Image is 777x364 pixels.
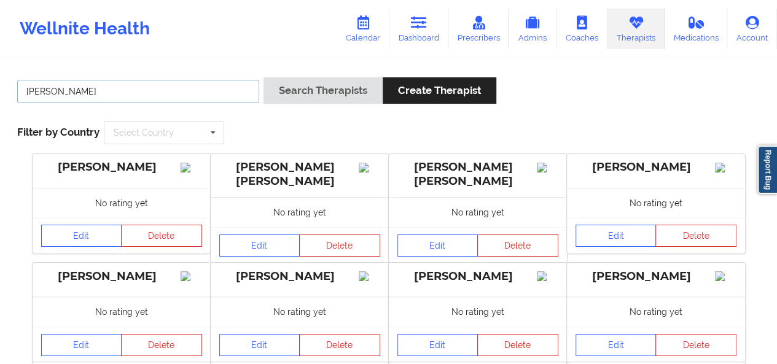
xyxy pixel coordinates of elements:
div: No rating yet [211,296,389,327]
div: [PERSON_NAME] [576,269,736,284]
button: Delete [477,234,558,257]
div: No rating yet [389,197,567,227]
a: Edit [41,334,122,356]
button: Create Therapist [383,77,496,104]
div: No rating yet [211,197,389,227]
a: Edit [397,234,478,257]
div: No rating yet [567,188,745,218]
div: No rating yet [33,188,211,218]
img: Image%2Fplaceholer-image.png [181,163,202,172]
button: Delete [121,334,202,356]
button: Delete [299,234,380,257]
a: Edit [219,234,300,257]
a: Account [727,9,777,49]
div: No rating yet [389,296,567,327]
a: Edit [219,334,300,356]
input: Search Keywords [17,80,259,103]
div: [PERSON_NAME] [219,269,380,284]
button: Delete [655,334,736,356]
div: [PERSON_NAME] [PERSON_NAME] [219,160,380,188]
span: Filter by Country [17,126,100,138]
a: Calendar [337,9,389,49]
a: Dashboard [389,9,448,49]
a: Edit [576,334,657,356]
img: Image%2Fplaceholer-image.png [715,271,736,281]
a: Coaches [556,9,607,49]
button: Search Therapists [264,77,383,104]
div: [PERSON_NAME] [PERSON_NAME] [397,160,558,188]
a: Edit [397,334,478,356]
div: [PERSON_NAME] [41,269,202,284]
div: [PERSON_NAME] [576,160,736,174]
div: [PERSON_NAME] [41,160,202,174]
button: Delete [299,334,380,356]
a: Edit [576,225,657,247]
div: No rating yet [33,296,211,327]
a: Medications [665,9,728,49]
img: Image%2Fplaceholer-image.png [715,163,736,172]
img: Image%2Fplaceholer-image.png [537,271,558,281]
img: Image%2Fplaceholer-image.png [359,163,380,172]
div: No rating yet [567,296,745,327]
img: Image%2Fplaceholer-image.png [359,271,380,281]
button: Delete [121,225,202,247]
a: Admins [509,9,556,49]
img: Image%2Fplaceholer-image.png [537,163,558,172]
div: Select Country [114,128,174,137]
button: Delete [477,334,558,356]
a: Prescribers [448,9,509,49]
a: Report Bug [757,145,777,194]
button: Delete [655,225,736,247]
a: Edit [41,225,122,247]
a: Therapists [607,9,665,49]
img: Image%2Fplaceholer-image.png [181,271,202,281]
div: [PERSON_NAME] [397,269,558,284]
